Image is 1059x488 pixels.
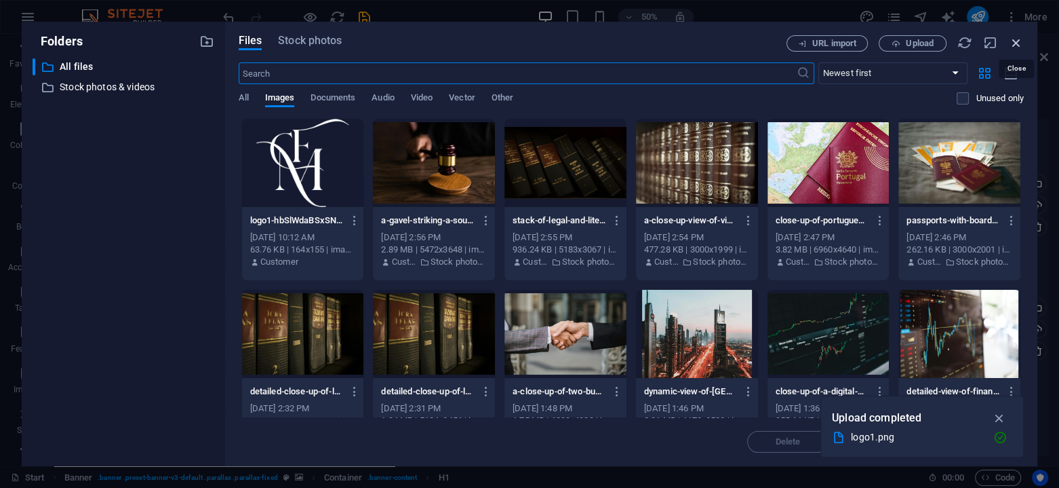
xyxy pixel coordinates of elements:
div: 936.24 KB | 5183x3067 | image/jpeg [513,244,618,256]
p: stack-of-legal-and-literature-books-in-a-library-showcasing-various-volumes-5wzhxjzVf1-eXyFy8eDPJ... [513,214,605,227]
p: dynamic-view-of-dubai-s-illuminated-skyline-featuring-iconic-skyscrapers-at-sunset-lXoxEqZdbxtqxp... [644,386,737,398]
p: detailed-close-up-of-law-and-regulation-books-on-a-bookshelf-emphasizing-education-and-knowledge-... [250,386,343,398]
p: All files [60,59,189,75]
p: Folders [33,33,83,50]
div: 1.75 MB | 6000x4000 | image/jpeg [513,415,618,427]
p: Customer [391,256,416,268]
div: [DATE] 10:12 AM [250,231,356,244]
p: Stock photos & videos [824,256,881,268]
a: Skip to main content [5,5,96,17]
div: By: Customer | Folder: Stock photos & videos [776,256,881,268]
span: Upload [906,39,934,48]
span: Stock photos [278,33,342,49]
div: [DATE] 1:36 PM [776,402,881,415]
span: Files [239,33,262,49]
span: URL import [812,39,856,48]
div: [DATE] 2:55 PM [513,231,618,244]
input: Search [239,62,797,84]
div: ​ [33,58,35,75]
span: Images [265,90,295,109]
p: Customer [917,256,941,268]
div: 262.16 KB | 3000x2001 | image/jpeg [906,244,1012,256]
p: Stock photos & videos [60,79,189,95]
div: Stock photos & videos [33,79,214,96]
span: Vector [449,90,475,109]
p: Upload completed [832,409,921,427]
p: Customer [260,256,298,268]
div: [DATE] 2:31 PM [381,402,487,415]
div: [DATE] 1:48 PM [513,402,618,415]
div: [DATE] 2:56 PM [381,231,487,244]
p: logo1-hbSlWdaBSxSN1kIhH2v6RA.png [250,214,343,227]
button: Upload [879,35,946,52]
p: Customer [654,256,679,268]
p: Customer [523,256,547,268]
div: 3.82 MB | 6960x4640 | image/jpeg [776,244,881,256]
p: a-close-up-view-of-vintage-encyclopedias-on-a-library-bookshelf-highlighting-the-ornate-leather-b... [644,214,737,227]
div: 955.64 KB | 6000x4000 | image/jpeg [776,415,881,427]
p: Stock photos & videos [956,256,1012,268]
p: Stock photos & videos [693,256,749,268]
p: Stock photos & videos [562,256,618,268]
p: passports-with-boarding-passes-polish-nationality-I6ivmuIPqBwxSTaDDB2rAg.jpeg [906,214,999,227]
div: By: Customer | Folder: Stock photos & videos [906,256,1012,268]
span: Documents [311,90,355,109]
i: Reload [957,35,972,50]
p: detailed-view-of-financial-trading-graphs-on-a-monitor-illustrating-stock-market-trends-_2YJRnC6Y... [906,386,999,398]
p: Stock photos & videos [431,256,487,268]
i: Minimize [983,35,998,50]
span: All [239,90,249,109]
p: a-close-up-of-two-businesspeople-shaking-hands-symbolizing-cooperation-and-partnership-YYXwAat2ww... [513,386,605,398]
div: [DATE] 2:46 PM [906,231,1012,244]
div: 477.28 KB | 3000x1999 | image/jpeg [644,244,750,256]
p: detailed-close-up-of-law-and-regulation-books-on-a-bookshelf-emphasizing-education-and-knowledge-... [381,386,474,398]
p: close-up-of-a-digital-market-analysis-display-showing-bitcoin-and-cryptocurrency-price-trends-OSj... [776,386,868,398]
div: [DATE] 2:54 PM [644,231,750,244]
div: 1.04 MB | 5184x3456 | image/jpeg [250,415,356,427]
p: Customer [786,256,810,268]
span: Video [411,90,433,109]
span: Audio [372,90,394,109]
div: 63.76 KB | 164x155 | image/png [250,244,356,256]
div: [DATE] 1:46 PM [644,402,750,415]
p: Displays only files that are not in use on the website. Files added during this session can still... [976,92,1024,105]
div: logo1.png [851,430,982,445]
i: Create new folder [199,34,214,49]
p: a-gavel-striking-a-sound-block-symbolizing-justice-and-legal-authority-in-a-courtroom-setting-LED... [381,214,474,227]
p: close-up-of-portuguese-and-austrian-passports-lying-on-a-map-of-europe-symbolizing-travel-and-mob... [776,214,868,227]
div: 1.04 MB | 5184x3456 | image/jpeg [381,415,487,427]
span: Other [492,90,513,109]
div: [DATE] 2:32 PM [250,402,356,415]
div: 2.01 MB | 4472x3583 | image/jpeg [644,415,750,427]
div: By: Customer | Folder: Stock photos & videos [381,256,487,268]
div: 2.89 MB | 5472x3648 | image/jpeg [381,244,487,256]
div: By: Customer | Folder: Stock photos & videos [644,256,750,268]
div: [DATE] 2:47 PM [776,231,881,244]
button: URL import [786,35,868,52]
